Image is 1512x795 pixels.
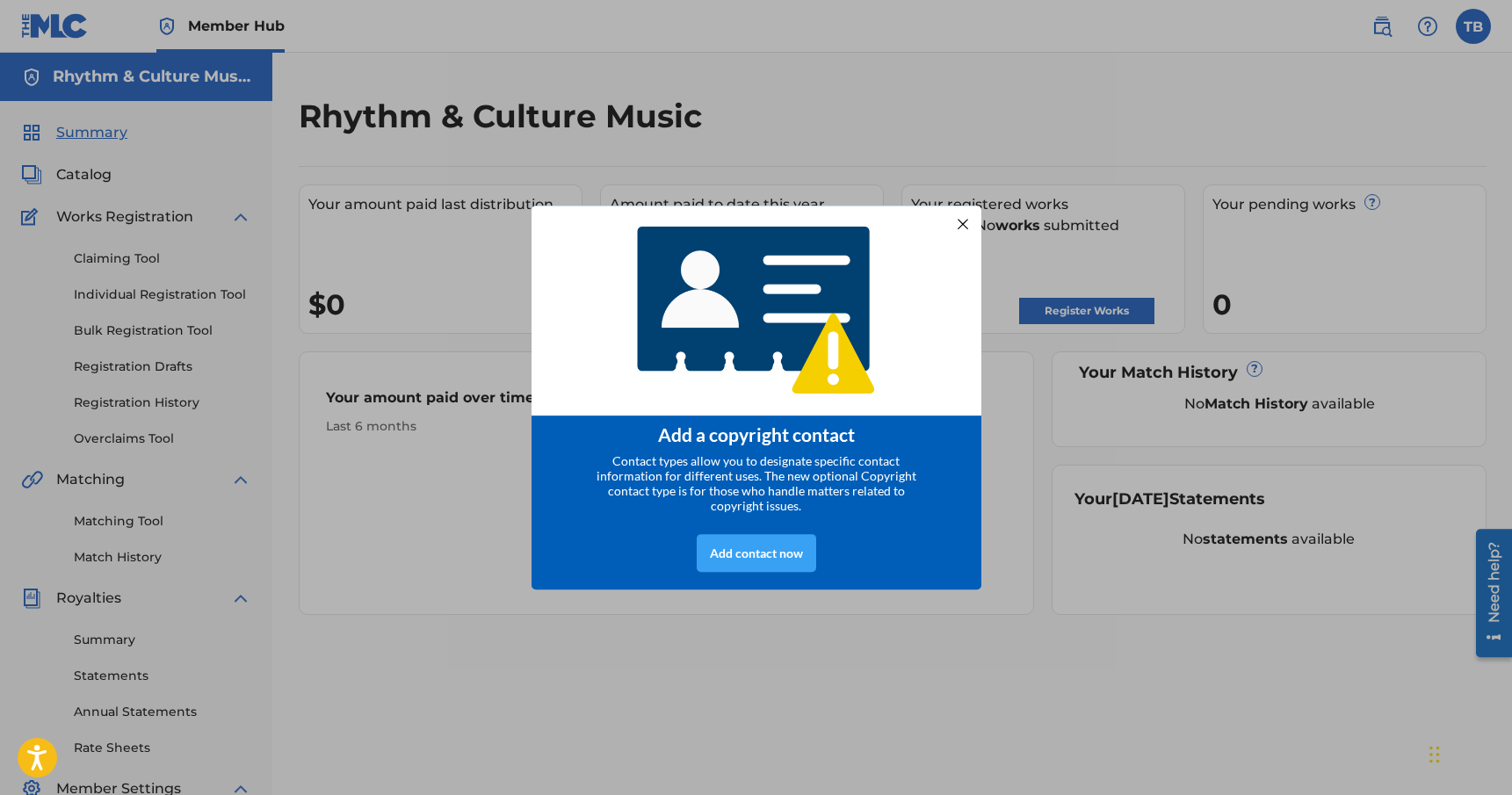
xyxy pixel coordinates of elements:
[553,423,959,445] div: Add a copyright contact
[697,534,816,572] div: Add contact now
[532,206,981,590] div: entering modal
[626,213,887,408] img: 4768233920565408.png
[13,6,49,134] div: Open Resource Center
[19,19,43,100] div: Need help?
[597,453,916,513] span: Contact types allow you to designate specific contact information for different uses. The new opt...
